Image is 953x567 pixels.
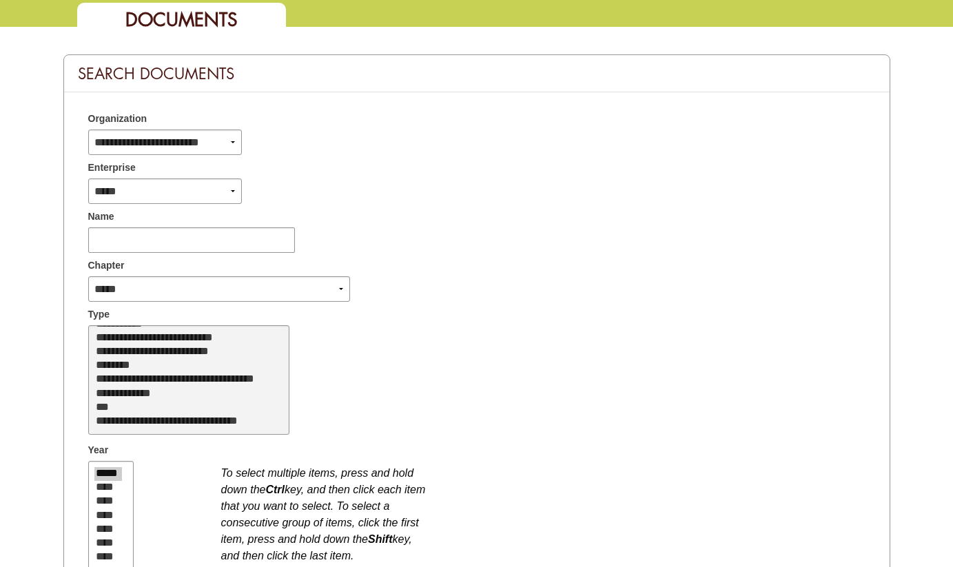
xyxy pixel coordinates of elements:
span: Organization [88,112,147,126]
span: Chapter [88,258,125,273]
span: Enterprise [88,161,136,175]
span: Documents [125,8,238,32]
b: Shift [368,533,393,545]
span: Year [88,443,109,457]
div: Search Documents [64,55,890,92]
div: To select multiple items, press and hold down the key, and then click each item that you want to ... [221,458,428,564]
span: Name [88,209,114,224]
span: Type [88,307,110,322]
b: Ctrl [265,484,285,495]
